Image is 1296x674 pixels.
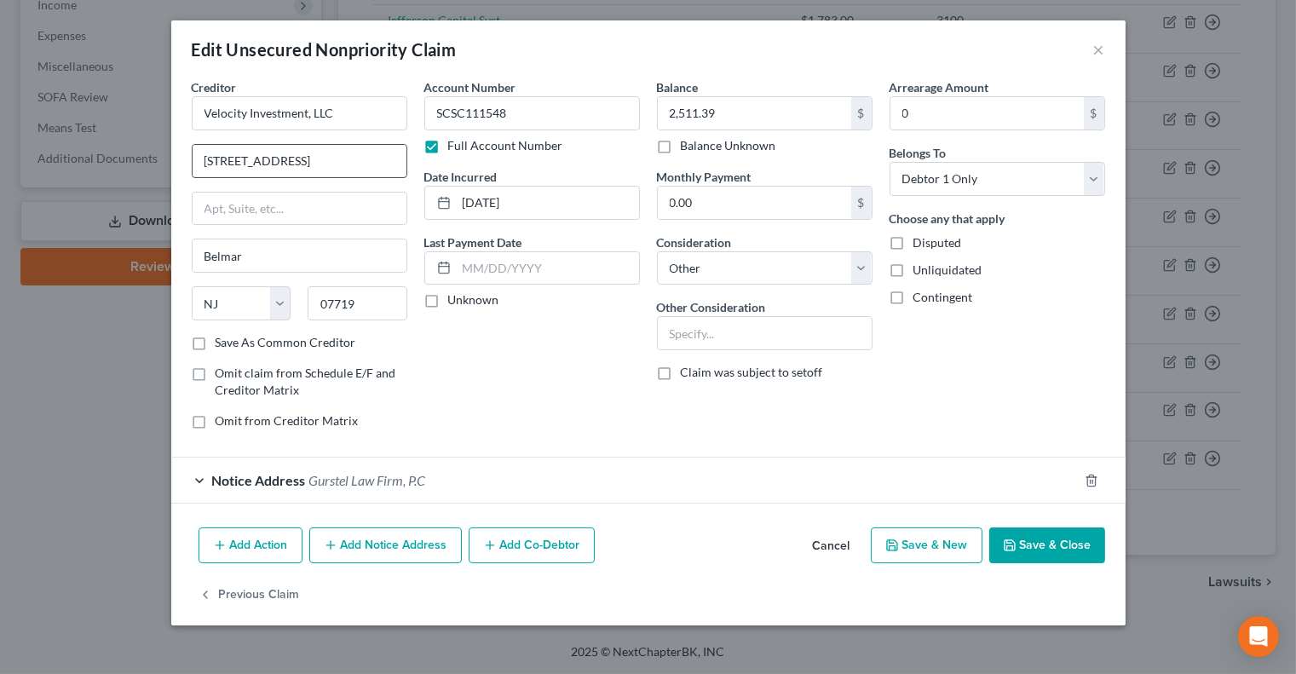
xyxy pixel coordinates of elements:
[871,527,982,563] button: Save & New
[457,252,639,285] input: MM/DD/YYYY
[890,78,989,96] label: Arrearage Amount
[913,235,962,250] span: Disputed
[681,365,823,379] span: Claim was subject to setoff
[424,233,522,251] label: Last Payment Date
[216,366,396,397] span: Omit claim from Schedule E/F and Creditor Matrix
[192,80,237,95] span: Creditor
[308,286,407,320] input: Enter zip...
[851,187,872,219] div: $
[193,239,406,272] input: Enter city...
[457,187,639,219] input: MM/DD/YYYY
[1084,97,1104,130] div: $
[890,210,1005,228] label: Choose any that apply
[199,527,302,563] button: Add Action
[890,97,1084,130] input: 0.00
[657,78,699,96] label: Balance
[851,97,872,130] div: $
[799,529,864,563] button: Cancel
[469,527,595,563] button: Add Co-Debtor
[890,146,947,160] span: Belongs To
[424,78,516,96] label: Account Number
[1238,616,1279,657] div: Open Intercom Messenger
[212,472,306,488] span: Notice Address
[199,577,300,613] button: Previous Claim
[1093,39,1105,60] button: ×
[658,317,872,349] input: Specify...
[216,334,356,351] label: Save As Common Creditor
[309,472,426,488] span: Gurstel Law Firm, P.C
[216,413,359,428] span: Omit from Creditor Matrix
[448,137,563,154] label: Full Account Number
[658,187,851,219] input: 0.00
[309,527,462,563] button: Add Notice Address
[193,193,406,225] input: Apt, Suite, etc...
[657,168,752,186] label: Monthly Payment
[424,168,498,186] label: Date Incurred
[448,291,499,308] label: Unknown
[681,137,776,154] label: Balance Unknown
[193,145,406,177] input: Enter address...
[657,298,766,316] label: Other Consideration
[192,96,407,130] input: Search creditor by name...
[913,262,982,277] span: Unliquidated
[658,97,851,130] input: 0.00
[657,233,732,251] label: Consideration
[913,290,973,304] span: Contingent
[424,96,640,130] input: --
[192,37,457,61] div: Edit Unsecured Nonpriority Claim
[989,527,1105,563] button: Save & Close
